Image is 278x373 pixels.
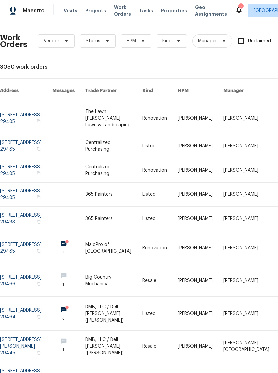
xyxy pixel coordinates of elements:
[172,79,218,103] th: HPM
[137,207,172,231] td: Listed
[238,4,243,11] div: 7
[172,297,218,331] td: [PERSON_NAME]
[172,134,218,158] td: [PERSON_NAME]
[172,158,218,183] td: [PERSON_NAME]
[139,8,153,13] span: Tasks
[172,331,218,362] td: [PERSON_NAME]
[80,265,137,297] td: Big Country Mechanical
[36,248,42,254] button: Copy Address
[80,207,137,231] td: 365 Painters
[80,331,137,362] td: DMB, LLC / Dell [PERSON_NAME] ([PERSON_NAME])
[218,158,275,183] td: [PERSON_NAME]
[64,7,77,14] span: Visits
[137,79,172,103] th: Kind
[36,170,42,176] button: Copy Address
[114,4,131,17] span: Work Orders
[218,297,275,331] td: [PERSON_NAME]
[218,331,275,362] td: [PERSON_NAME][GEOGRAPHIC_DATA]
[162,38,172,44] span: Kind
[80,134,137,158] td: Centralized Purchasing
[44,38,59,44] span: Vendor
[80,79,137,103] th: Trade Partner
[218,134,275,158] td: [PERSON_NAME]
[36,314,42,320] button: Copy Address
[218,207,275,231] td: [PERSON_NAME]
[36,118,42,124] button: Copy Address
[127,38,136,44] span: HPM
[172,207,218,231] td: [PERSON_NAME]
[172,231,218,265] td: [PERSON_NAME]
[36,219,42,225] button: Copy Address
[137,265,172,297] td: Resale
[172,103,218,134] td: [PERSON_NAME]
[80,183,137,207] td: 365 Painters
[80,231,137,265] td: MaidPro of [GEOGRAPHIC_DATA]
[85,7,106,14] span: Projects
[218,79,275,103] th: Manager
[36,146,42,152] button: Copy Address
[172,265,218,297] td: [PERSON_NAME]
[218,183,275,207] td: [PERSON_NAME]
[23,7,45,14] span: Maestro
[80,103,137,134] td: The Lawn [PERSON_NAME] Lawn & Landscaping
[137,297,172,331] td: Listed
[218,231,275,265] td: [PERSON_NAME]
[198,38,217,44] span: Manager
[36,281,42,287] button: Copy Address
[80,297,137,331] td: DMB, LLC / Dell [PERSON_NAME] ([PERSON_NAME])
[36,194,42,200] button: Copy Address
[137,134,172,158] td: Listed
[248,38,271,45] span: Unclaimed
[80,158,137,183] td: Centralized Purchasing
[172,183,218,207] td: [PERSON_NAME]
[218,265,275,297] td: [PERSON_NAME]
[195,4,227,17] span: Geo Assignments
[137,158,172,183] td: Renovation
[137,231,172,265] td: Renovation
[47,79,80,103] th: Messages
[137,331,172,362] td: Resale
[218,103,275,134] td: [PERSON_NAME]
[137,183,172,207] td: Listed
[36,350,42,356] button: Copy Address
[161,7,187,14] span: Properties
[137,103,172,134] td: Renovation
[86,38,100,44] span: Status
